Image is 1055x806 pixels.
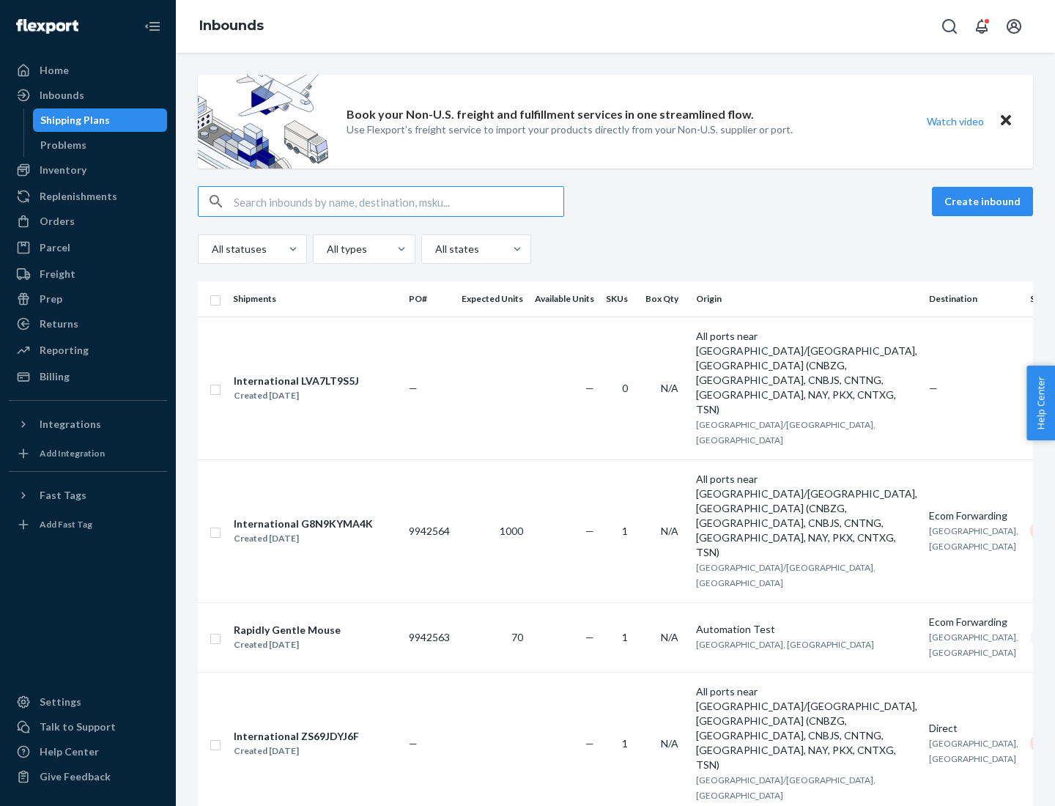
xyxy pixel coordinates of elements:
[40,518,92,530] div: Add Fast Tag
[40,163,86,177] div: Inventory
[9,236,167,259] a: Parcel
[40,113,110,127] div: Shipping Plans
[929,615,1018,629] div: Ecom Forwarding
[9,84,167,107] a: Inbounds
[696,639,874,650] span: [GEOGRAPHIC_DATA], [GEOGRAPHIC_DATA]
[325,242,327,256] input: All types
[40,317,78,331] div: Returns
[696,419,876,445] span: [GEOGRAPHIC_DATA]/[GEOGRAPHIC_DATA], [GEOGRAPHIC_DATA]
[40,720,116,734] div: Talk to Support
[234,374,359,388] div: International LVA7LT9S5J
[9,262,167,286] a: Freight
[9,765,167,788] button: Give Feedback
[929,721,1018,736] div: Direct
[929,525,1018,552] span: [GEOGRAPHIC_DATA], [GEOGRAPHIC_DATA]
[967,12,996,41] button: Open notifications
[409,737,418,750] span: —
[40,369,70,384] div: Billing
[210,242,212,256] input: All statuses
[40,695,81,709] div: Settings
[9,484,167,507] button: Fast Tags
[9,210,167,233] a: Orders
[996,111,1015,132] button: Close
[40,240,70,255] div: Parcel
[234,388,359,403] div: Created [DATE]
[696,562,876,588] span: [GEOGRAPHIC_DATA]/[GEOGRAPHIC_DATA], [GEOGRAPHIC_DATA]
[9,339,167,362] a: Reporting
[199,18,264,34] a: Inbounds
[1026,366,1055,440] button: Help Center
[347,122,793,137] p: Use Flexport’s freight service to import your products directly from your Non-U.S. supplier or port.
[929,382,938,394] span: —
[929,738,1018,764] span: [GEOGRAPHIC_DATA], [GEOGRAPHIC_DATA]
[500,525,523,537] span: 1000
[529,281,600,317] th: Available Units
[40,267,75,281] div: Freight
[138,12,167,41] button: Close Navigation
[40,88,84,103] div: Inbounds
[234,531,373,546] div: Created [DATE]
[227,281,403,317] th: Shipments
[9,442,167,465] a: Add Integration
[932,187,1033,216] button: Create inbound
[696,329,917,417] div: All ports near [GEOGRAPHIC_DATA]/[GEOGRAPHIC_DATA], [GEOGRAPHIC_DATA] (CNBZG, [GEOGRAPHIC_DATA], ...
[696,622,917,637] div: Automation Test
[234,623,341,637] div: Rapidly Gentle Mouse
[9,513,167,536] a: Add Fast Tag
[585,382,594,394] span: —
[33,133,168,157] a: Problems
[40,343,89,358] div: Reporting
[40,744,99,759] div: Help Center
[40,138,86,152] div: Problems
[40,417,101,432] div: Integrations
[696,472,917,560] div: All ports near [GEOGRAPHIC_DATA]/[GEOGRAPHIC_DATA], [GEOGRAPHIC_DATA] (CNBZG, [GEOGRAPHIC_DATA], ...
[929,632,1018,658] span: [GEOGRAPHIC_DATA], [GEOGRAPHIC_DATA]
[403,602,456,672] td: 9942563
[456,281,529,317] th: Expected Units
[347,106,754,123] p: Book your Non-U.S. freight and fulfillment services in one streamlined flow.
[9,312,167,336] a: Returns
[622,382,628,394] span: 0
[690,281,923,317] th: Origin
[9,365,167,388] a: Billing
[585,737,594,750] span: —
[40,63,69,78] div: Home
[40,769,111,784] div: Give Feedback
[234,517,373,531] div: International G8N9KYMA4K
[661,525,678,537] span: N/A
[935,12,964,41] button: Open Search Box
[16,19,78,34] img: Flexport logo
[9,715,167,739] a: Talk to Support
[622,631,628,643] span: 1
[9,690,167,714] a: Settings
[929,509,1018,523] div: Ecom Forwarding
[40,447,105,459] div: Add Integration
[9,287,167,311] a: Prep
[9,59,167,82] a: Home
[434,242,435,256] input: All states
[40,292,62,306] div: Prep
[234,637,341,652] div: Created [DATE]
[403,459,456,602] td: 9942564
[33,108,168,132] a: Shipping Plans
[696,684,917,772] div: All ports near [GEOGRAPHIC_DATA]/[GEOGRAPHIC_DATA], [GEOGRAPHIC_DATA] (CNBZG, [GEOGRAPHIC_DATA], ...
[585,525,594,537] span: —
[696,774,876,801] span: [GEOGRAPHIC_DATA]/[GEOGRAPHIC_DATA], [GEOGRAPHIC_DATA]
[188,5,275,48] ol: breadcrumbs
[9,158,167,182] a: Inventory
[403,281,456,317] th: PO#
[40,488,86,503] div: Fast Tags
[622,737,628,750] span: 1
[234,187,563,216] input: Search inbounds by name, destination, msku...
[661,631,678,643] span: N/A
[640,281,690,317] th: Box Qty
[234,729,359,744] div: International ZS69JDYJ6F
[9,740,167,764] a: Help Center
[600,281,640,317] th: SKUs
[9,413,167,436] button: Integrations
[661,382,678,394] span: N/A
[585,631,594,643] span: —
[622,525,628,537] span: 1
[234,744,359,758] div: Created [DATE]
